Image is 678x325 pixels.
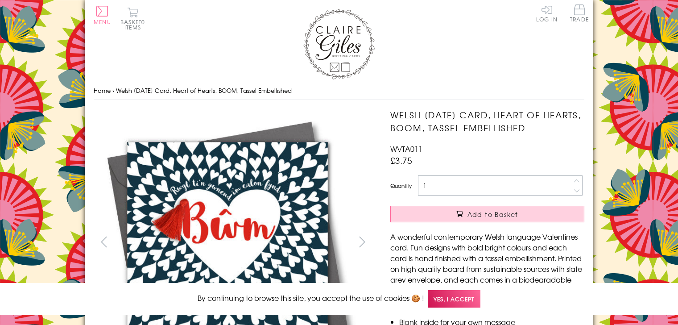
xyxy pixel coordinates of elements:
[352,232,372,252] button: next
[94,86,111,95] a: Home
[94,82,584,100] nav: breadcrumbs
[124,18,145,31] span: 0 items
[390,143,422,154] span: WVTA011
[94,232,114,252] button: prev
[303,9,375,79] img: Claire Giles Greetings Cards
[428,290,480,308] span: Yes, I accept
[390,182,412,190] label: Quantity
[536,4,558,22] a: Log In
[390,206,584,222] button: Add to Basket
[390,231,584,296] p: A wonderful contemporary Welsh language Valentines card. Fun designs with bold bright colours and...
[116,86,292,95] span: Welsh [DATE] Card, Heart of Hearts, BOOM, Tassel Embellished
[112,86,114,95] span: ›
[570,4,589,22] span: Trade
[390,108,584,134] h1: Welsh [DATE] Card, Heart of Hearts, BOOM, Tassel Embellished
[390,154,412,167] span: £3.75
[120,7,145,30] button: Basket0 items
[467,210,518,219] span: Add to Basket
[94,6,111,25] button: Menu
[94,18,111,26] span: Menu
[570,4,589,24] a: Trade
